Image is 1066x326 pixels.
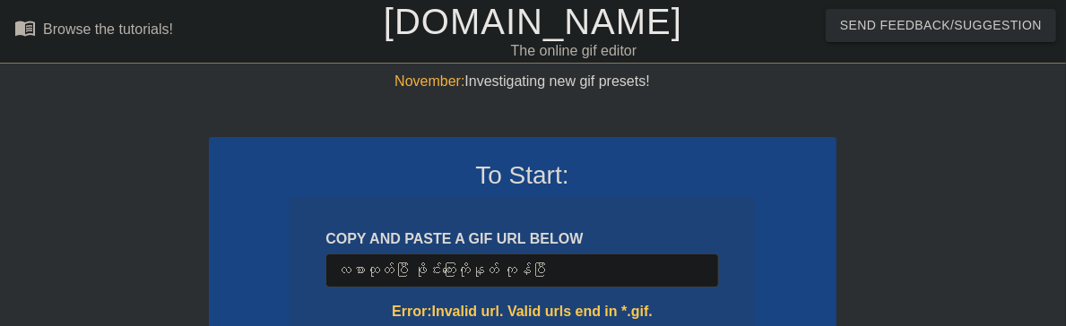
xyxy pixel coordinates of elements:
[43,21,173,37] div: Browse the tutorials!
[209,71,836,92] div: Investigating new gif presets!
[232,160,813,191] h3: To Start:
[325,301,718,322] div: Error: Invalid url. Valid urls end in *.gif.
[14,17,36,39] span: menu_book
[14,17,173,45] a: Browse the tutorials!
[364,40,783,62] div: The online gif editor
[840,14,1042,37] span: Send Feedback/Suggestion
[826,9,1056,42] button: Send Feedback/Suggestion
[384,2,682,41] a: [DOMAIN_NAME]
[394,73,464,89] span: November:
[325,228,718,250] div: COPY AND PASTE A GIF URL BELOW
[325,253,718,287] input: Username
